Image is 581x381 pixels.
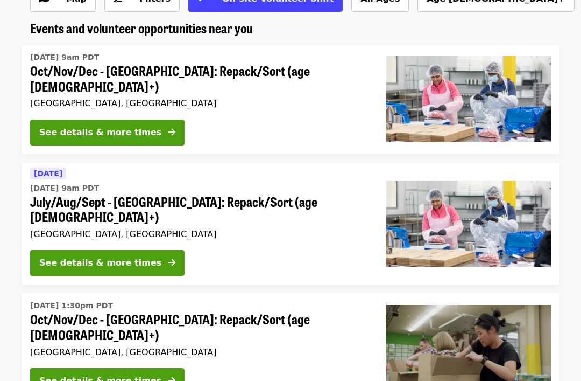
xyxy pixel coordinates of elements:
div: See details & more times [39,127,161,140]
span: Events and volunteer opportunities near you [30,19,253,38]
time: [DATE] 1:30pm PDT [30,301,113,312]
span: [DATE] [34,170,62,178]
time: [DATE] 9am PDT [30,183,99,195]
span: July/Aug/Sept - [GEOGRAPHIC_DATA]: Repack/Sort (age [DEMOGRAPHIC_DATA]+) [30,195,369,226]
div: [GEOGRAPHIC_DATA], [GEOGRAPHIC_DATA] [30,348,369,358]
a: See details for "Oct/Nov/Dec - Beaverton: Repack/Sort (age 10+)" [22,45,559,155]
img: July/Aug/Sept - Beaverton: Repack/Sort (age 10+) organized by Oregon Food Bank [386,181,551,267]
button: See details & more times [30,120,185,146]
i: arrow-right icon [168,258,175,268]
div: [GEOGRAPHIC_DATA], [GEOGRAPHIC_DATA] [30,230,369,240]
div: [GEOGRAPHIC_DATA], [GEOGRAPHIC_DATA] [30,99,369,109]
div: See details & more times [39,257,161,270]
span: Oct/Nov/Dec - [GEOGRAPHIC_DATA]: Repack/Sort (age [DEMOGRAPHIC_DATA]+) [30,312,369,343]
img: Oct/Nov/Dec - Beaverton: Repack/Sort (age 10+) organized by Oregon Food Bank [386,57,551,143]
i: arrow-right icon [168,128,175,138]
button: See details & more times [30,251,185,276]
a: See details for "July/Aug/Sept - Beaverton: Repack/Sort (age 10+)" [22,163,559,286]
span: Oct/Nov/Dec - [GEOGRAPHIC_DATA]: Repack/Sort (age [DEMOGRAPHIC_DATA]+) [30,64,369,95]
time: [DATE] 9am PDT [30,52,99,64]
